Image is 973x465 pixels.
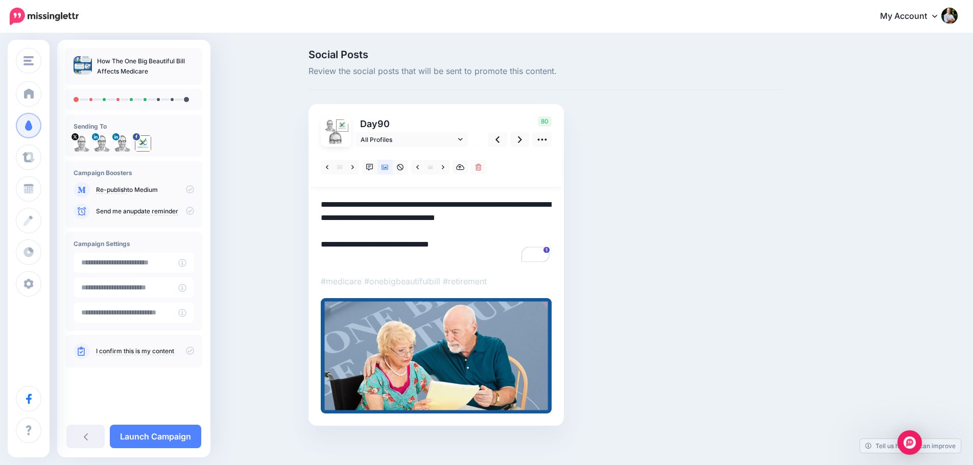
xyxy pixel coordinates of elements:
img: 14470581_1323003827718934_3390536107187680576_n-bsa16462.png [336,119,348,132]
span: Social Posts [308,50,782,60]
textarea: To enrich screen reader interactions, please activate Accessibility in Grammarly extension settings [321,198,552,264]
img: 1a04ed79e0a0fed5cdc6a46341504538_thumb.jpg [74,56,92,75]
img: Missinglettr [10,8,79,25]
h4: Sending To [74,123,194,130]
img: 1612194367333-36593.png [94,135,110,152]
p: to Medium [96,185,194,194]
a: All Profiles [355,132,468,147]
img: 6tp0UZPd-3866.jpg [324,119,336,132]
img: 1612194367333-36593.png [114,135,131,152]
a: My Account [870,4,958,29]
p: How The One Big Beautiful Bill Affects Medicare [97,56,194,77]
span: 90 [377,118,390,129]
h4: Campaign Boosters [74,169,194,177]
span: Review the social posts that will be sent to promote this content. [308,65,782,78]
img: 14470581_1323003827718934_3390536107187680576_n-bsa16462.png [135,135,151,152]
p: #medicare #onebigbeautifulbill #retirement [321,275,552,288]
div: Open Intercom Messenger [897,430,922,455]
span: 80 [538,116,552,127]
img: menu.png [23,56,34,65]
p: Day [355,116,469,131]
span: All Profiles [361,134,456,145]
a: Re-publish [96,186,127,194]
h4: Campaign Settings [74,240,194,248]
img: db065ec074c9486ddec273df63b16369.jpg [321,298,552,413]
p: Send me an [96,207,194,216]
img: 6tp0UZPd-3866.jpg [74,135,90,152]
a: Tell us how we can improve [860,439,961,453]
a: I confirm this is my content [96,347,174,355]
img: 1612194367333-36593.png [324,132,348,156]
a: update reminder [130,207,178,215]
